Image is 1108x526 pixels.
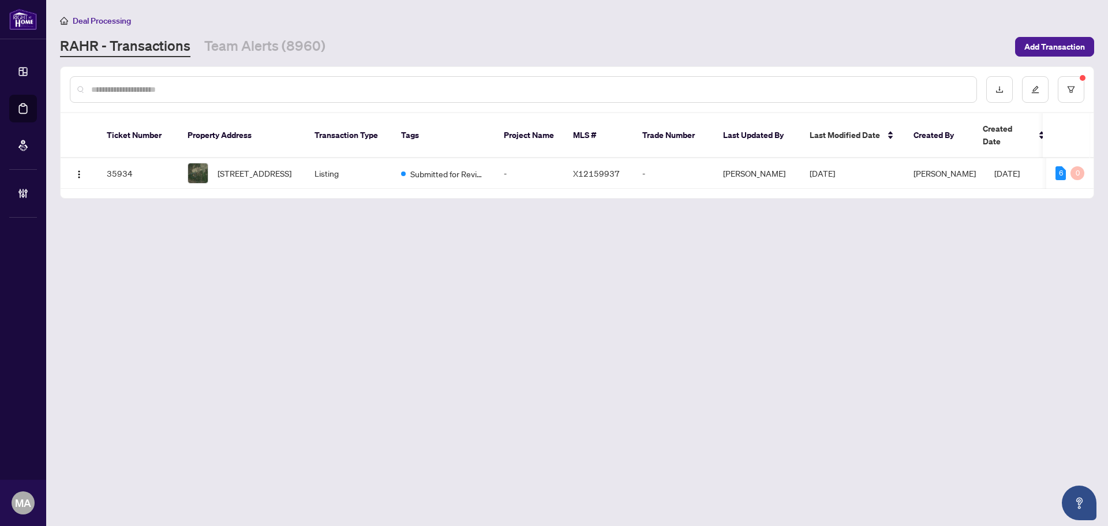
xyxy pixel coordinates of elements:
td: [PERSON_NAME] [714,158,800,189]
th: Created Date [974,113,1054,158]
th: Property Address [178,113,305,158]
span: [DATE] [994,168,1020,178]
span: [STREET_ADDRESS] [218,167,291,180]
th: Last Modified Date [800,113,904,158]
img: thumbnail-img [188,163,208,183]
div: 0 [1070,166,1084,180]
button: filter [1058,76,1084,103]
td: - [495,158,564,189]
span: home [60,17,68,25]
span: [PERSON_NAME] [914,168,976,178]
div: 6 [1055,166,1066,180]
th: Transaction Type [305,113,392,158]
th: Ticket Number [98,113,178,158]
img: Logo [74,170,84,179]
th: MLS # [564,113,633,158]
span: filter [1067,85,1075,94]
a: RAHR - Transactions [60,36,190,57]
th: Tags [392,113,495,158]
span: Deal Processing [73,16,131,26]
td: 35934 [98,158,178,189]
button: Logo [70,164,88,182]
th: Last Updated By [714,113,800,158]
span: edit [1031,85,1039,94]
th: Trade Number [633,113,714,158]
button: Add Transaction [1015,37,1094,57]
td: - [633,158,714,189]
span: download [995,85,1004,94]
span: Submitted for Review [410,167,485,180]
th: Created By [904,113,974,158]
span: MA [15,495,31,511]
span: Add Transaction [1024,38,1085,56]
a: Team Alerts (8960) [204,36,325,57]
span: Created Date [983,122,1031,148]
span: Last Modified Date [810,129,880,141]
th: Project Name [495,113,564,158]
button: edit [1022,76,1049,103]
span: [DATE] [810,168,835,178]
span: X12159937 [573,168,620,178]
button: Open asap [1062,486,1096,520]
img: logo [9,9,37,30]
button: download [986,76,1013,103]
td: Listing [305,158,392,189]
